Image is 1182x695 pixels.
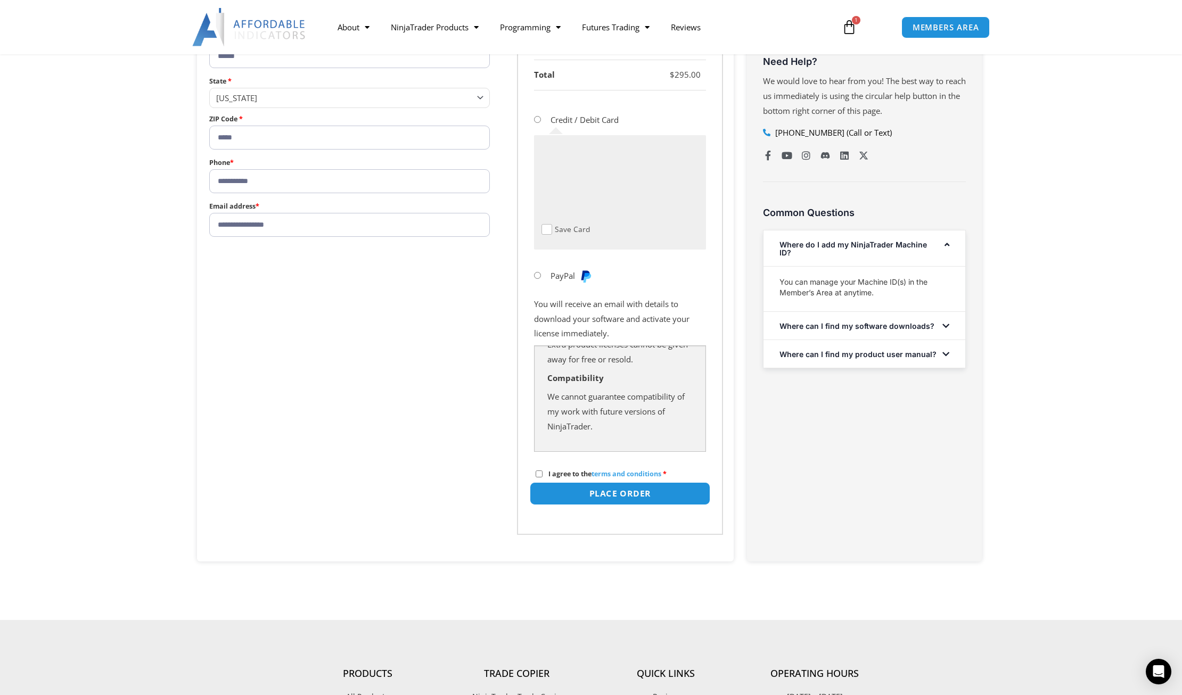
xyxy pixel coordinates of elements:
iframe: Secure payment input frame [539,140,697,221]
span: We would love to hear from you! The best way to reach us immediately is using the circular help b... [763,76,966,116]
abbr: required [663,469,667,478]
img: LogoAI | Affordable Indicators – NinjaTrader [192,8,307,46]
label: ZIP Code [209,112,490,126]
a: Futures Trading [571,15,660,39]
a: Programming [489,15,571,39]
a: MEMBERS AREA [901,16,990,38]
strong: Total [534,69,555,80]
h3: Need Help? [763,55,966,68]
nav: Menu [327,15,830,39]
input: I agree to theterms and conditions * [536,470,543,477]
button: Place order [530,482,710,505]
strong: Compatibility [547,373,604,383]
div: Where do I add my NinjaTrader Machine ID? [764,266,965,311]
p: You will receive an email with details to download your software and activate your license immedi... [534,297,706,342]
div: Where do I add my NinjaTrader Machine ID? [764,230,965,266]
span: [PHONE_NUMBER] (Call or Text) [773,126,892,140]
p: Extra product licenses cannot be given away for free or resold. [547,337,693,367]
h4: Trade Copier [442,668,591,680]
label: Credit / Debit Card [551,114,619,125]
a: About [327,15,380,39]
div: Where can I find my product user manual? [764,340,965,368]
label: PayPal [551,270,592,281]
label: Save Card [555,224,590,235]
span: MEMBERS AREA [913,23,979,31]
a: Where can I find my software downloads? [779,321,934,330]
span: New Jersey [216,93,473,103]
h4: Products [293,668,442,680]
p: You can manage your Machine ID(s) in the Member’s Area at anytime. [779,277,949,298]
label: Email address [209,200,490,213]
a: terms and conditions [592,469,661,478]
h4: Operating Hours [740,668,889,680]
div: Open Intercom Messenger [1146,659,1171,684]
p: We cannot guarantee compatibility of my work with future versions of NinjaTrader. [547,390,693,434]
bdi: 295.00 [670,69,701,80]
img: PayPal [579,270,592,283]
span: I agree to the [548,469,661,478]
a: Where can I find my product user manual? [779,350,937,359]
a: NinjaTrader Products [380,15,489,39]
span: 1 [852,16,860,24]
h4: Quick Links [591,668,740,680]
a: 1 [826,12,873,43]
div: Where can I find my software downloads? [764,312,965,340]
label: State [209,75,490,88]
span: $ [670,69,675,80]
label: Phone [209,156,490,169]
a: Where do I add my NinjaTrader Machine ID? [779,240,927,257]
h3: Common Questions [763,206,966,219]
span: State [209,88,490,107]
a: Reviews [660,15,711,39]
